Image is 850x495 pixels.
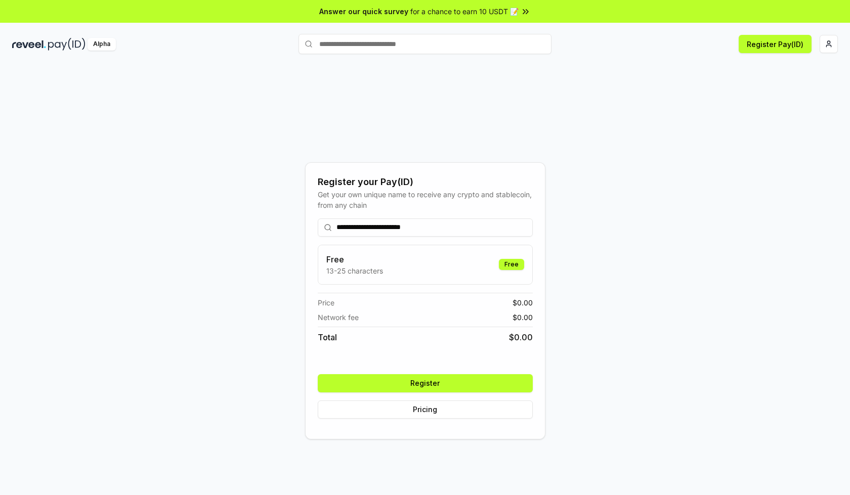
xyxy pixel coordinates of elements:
span: Answer our quick survey [319,6,408,17]
span: $ 0.00 [513,312,533,323]
div: Free [499,259,524,270]
button: Register [318,374,533,392]
img: reveel_dark [12,38,46,51]
span: Network fee [318,312,359,323]
div: Register your Pay(ID) [318,175,533,189]
div: Alpha [88,38,116,51]
button: Pricing [318,400,533,419]
span: $ 0.00 [509,331,533,343]
div: Get your own unique name to receive any crypto and stablecoin, from any chain [318,189,533,210]
button: Register Pay(ID) [739,35,812,53]
img: pay_id [48,38,86,51]
p: 13-25 characters [326,265,383,276]
span: Total [318,331,337,343]
span: $ 0.00 [513,297,533,308]
span: for a chance to earn 10 USDT 📝 [410,6,519,17]
h3: Free [326,253,383,265]
span: Price [318,297,334,308]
